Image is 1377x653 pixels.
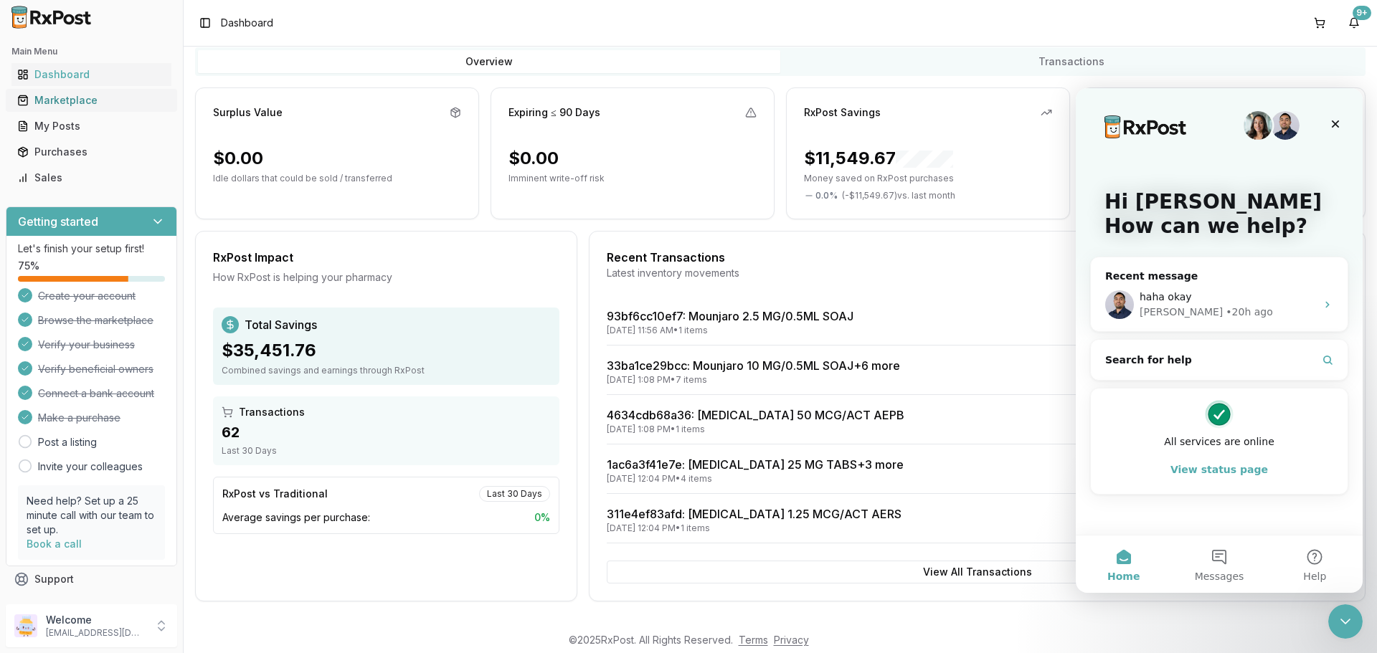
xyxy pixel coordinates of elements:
[18,213,98,230] h3: Getting started
[18,242,165,256] p: Let's finish your setup first!
[804,147,953,170] div: $11,549.67
[1076,88,1363,593] iframe: Intercom live chat
[479,486,550,502] div: Last 30 Days
[213,270,559,285] div: How RxPost is helping your pharmacy
[607,358,900,373] a: 33ba1ce29bcc: Mounjaro 10 MG/0.5ML SOAJ+6 more
[17,171,166,185] div: Sales
[774,634,809,646] a: Privacy
[222,487,328,501] div: RxPost vs Traditional
[842,190,955,201] span: ( - $11,549.67 ) vs. last month
[1328,604,1363,639] iframe: Intercom live chat
[17,67,166,82] div: Dashboard
[222,339,551,362] div: $35,451.76
[780,50,1363,73] button: Transactions
[17,119,166,133] div: My Posts
[508,105,600,120] div: Expiring ≤ 90 Days
[38,289,136,303] span: Create your account
[607,408,904,422] a: 4634cdb68a36: [MEDICAL_DATA] 50 MCG/ACT AEPB
[222,422,551,442] div: 62
[245,316,317,333] span: Total Savings
[38,313,153,328] span: Browse the marketplace
[198,50,780,73] button: Overview
[815,190,838,201] span: 0.0 %
[38,362,153,376] span: Verify beneficial owners
[739,634,768,646] a: Terms
[213,173,461,184] p: Idle dollars that could be sold / transferred
[221,16,273,30] span: Dashboard
[1343,11,1366,34] button: 9+
[213,105,283,120] div: Surplus Value
[11,46,171,57] h2: Main Menu
[804,105,881,120] div: RxPost Savings
[6,166,177,189] button: Sales
[607,325,853,336] div: [DATE] 11:56 AM • 1 items
[38,386,154,401] span: Connect a bank account
[6,592,177,618] button: Feedback
[607,457,904,472] a: 1ac6a3f41e7e: [MEDICAL_DATA] 25 MG TABS+3 more
[11,113,171,139] a: My Posts
[6,63,177,86] button: Dashboard
[17,145,166,159] div: Purchases
[1353,6,1371,20] div: 9+
[11,165,171,191] a: Sales
[239,405,305,419] span: Transactions
[222,365,551,376] div: Combined savings and earnings through RxPost
[11,139,171,165] a: Purchases
[38,459,143,474] a: Invite your colleagues
[38,338,135,352] span: Verify your business
[222,445,551,457] div: Last 30 Days
[46,627,146,639] p: [EMAIL_ADDRESS][DOMAIN_NAME]
[27,538,82,550] a: Book a call
[6,89,177,112] button: Marketplace
[46,613,146,627] p: Welcome
[18,259,39,273] span: 75 %
[6,115,177,138] button: My Posts
[607,507,902,521] a: 311e4ef83afd: [MEDICAL_DATA] 1.25 MCG/ACT AERS
[508,147,559,170] div: $0.00
[607,473,904,485] div: [DATE] 12:04 PM • 4 items
[213,147,263,170] div: $0.00
[607,266,1348,280] div: Latest inventory movements
[6,140,177,163] button: Purchases
[27,494,156,537] p: Need help? Set up a 25 minute call with our team to set up.
[607,523,902,534] div: [DATE] 12:04 PM • 1 items
[38,411,120,425] span: Make a purchase
[534,510,550,525] span: 0 %
[607,374,900,386] div: [DATE] 1:08 PM • 7 items
[38,435,97,449] a: Post a listing
[607,309,853,323] a: 93bf6cc10ef7: Mounjaro 2.5 MG/0.5ML SOAJ
[14,614,37,637] img: User avatar
[222,510,370,525] span: Average savings per purchase:
[213,249,559,266] div: RxPost Impact
[11,87,171,113] a: Marketplace
[804,173,1052,184] p: Money saved on RxPost purchases
[34,598,83,612] span: Feedback
[11,62,171,87] a: Dashboard
[17,93,166,108] div: Marketplace
[508,173,757,184] p: Imminent write-off risk
[6,566,177,592] button: Support
[607,249,1348,266] div: Recent Transactions
[6,6,98,29] img: RxPost Logo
